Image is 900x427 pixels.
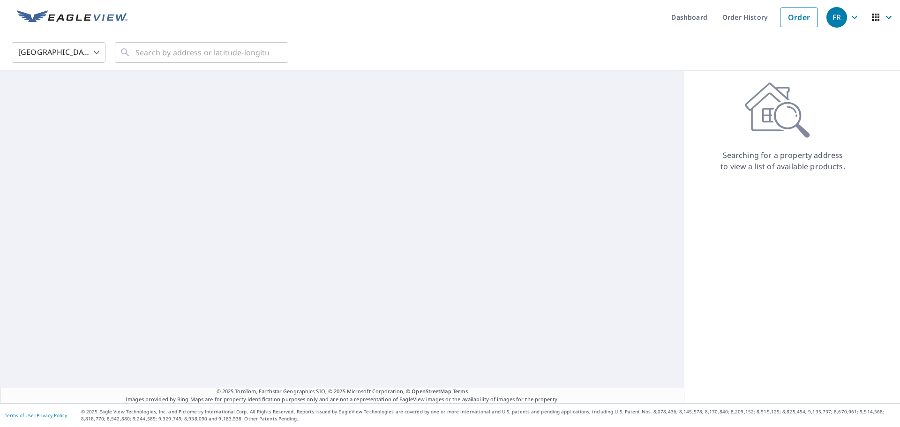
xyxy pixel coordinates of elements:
[720,150,846,172] p: Searching for a property address to view a list of available products.
[453,388,468,395] a: Terms
[81,408,895,422] p: © 2025 Eagle View Technologies, Inc. and Pictometry International Corp. All Rights Reserved. Repo...
[135,39,269,66] input: Search by address or latitude-longitude
[17,10,127,24] img: EV Logo
[826,7,847,28] div: FR
[37,412,67,419] a: Privacy Policy
[5,412,34,419] a: Terms of Use
[780,7,818,27] a: Order
[12,39,105,66] div: [GEOGRAPHIC_DATA]
[5,412,67,418] p: |
[217,388,468,396] span: © 2025 TomTom, Earthstar Geographics SIO, © 2025 Microsoft Corporation, ©
[412,388,451,395] a: OpenStreetMap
